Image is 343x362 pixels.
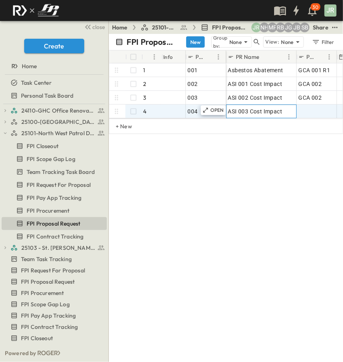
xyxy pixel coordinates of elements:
button: Filter [309,36,337,48]
div: Monica Pruteanu (mpruteanu@fpibuilders.com) [268,23,277,32]
span: 24110-GHC Office Renovations [21,107,95,115]
div: Info [163,46,173,68]
span: FPI Closeout [21,334,53,342]
div: Jayden Ramirez (jramirez@fpibuilders.com) [252,23,261,32]
a: FPI Contract Tracking [2,231,105,242]
span: ASI 001 Cost Impact [228,80,283,88]
button: Create [24,39,84,53]
span: 25100-Vanguard Prep School [21,118,95,126]
a: 25100-Vanguard Prep School [10,116,105,128]
div: Jeremiah Bailey (jbailey@fpibuilders.com) [292,23,301,32]
div: 24110-GHC Office Renovationstest [2,104,107,117]
p: 1 [143,66,146,74]
p: FPI Proposal Request [127,36,177,48]
div: Filter [312,38,335,46]
p: None [229,38,242,46]
button: Sort [261,52,270,61]
span: FPI Request For Proposal [21,266,85,274]
span: FPI Request For Proposal [27,181,91,189]
div: FPI Request For Proposaltest [2,178,107,191]
p: Group by: [213,34,228,50]
div: Personal Task Boardtest [2,89,107,102]
span: FPI Proposal Request [212,23,248,31]
span: 25103 - St. [PERSON_NAME] Phase 2 [21,244,95,252]
a: FPI Procurement [2,287,105,299]
span: Team Task Tracking [21,255,72,263]
span: FPI Pay App Tracking [21,312,76,320]
a: FPI Procurement [2,205,105,216]
p: None [281,38,294,46]
div: Josh Gille (jgille@fpibuilders.com) [284,23,293,32]
div: Regina Barnett (rbarnett@fpibuilders.com) [276,23,285,32]
div: Info [162,50,186,63]
button: Menu [324,52,334,62]
span: 002 [188,80,198,88]
div: FPI Closeouttest [2,332,107,345]
div: FPI Proposal Requesttest [2,275,107,288]
a: 25101-North West Patrol Division [10,128,105,139]
span: GCA 002 [299,94,322,102]
div: 25101-North West Patrol Divisiontest [2,127,107,140]
button: Menu [150,52,159,62]
button: Sort [145,52,154,61]
p: PR Name [236,53,259,61]
div: FPI Procurementtest [2,204,107,217]
a: 25103 - St. [PERSON_NAME] Phase 2 [10,242,105,253]
div: Sterling Barnett (sterling@fpibuilders.com) [300,23,310,32]
button: Menu [284,52,294,62]
a: FPI Pay App Tracking [2,192,105,203]
span: Home [22,62,37,70]
a: FPI Proposal Request [201,23,248,31]
p: 30 [313,4,318,10]
span: FPI Pay App Tracking [27,194,81,202]
span: FPI Proposal Request [21,278,75,286]
div: FPI Proposal Requesttest [2,217,107,230]
div: Share [313,23,328,31]
a: Home [2,61,105,72]
span: Asbestos Abatement [228,66,283,74]
div: FPI Contract Trackingtest [2,230,107,243]
div: JR [324,4,337,17]
span: 25101-North West Patrol Division [152,23,177,31]
span: Personal Task Board [21,92,73,100]
span: FPI Scope Gap Log [21,300,70,308]
button: Sort [316,52,324,61]
span: FPI Procurement [27,207,70,215]
div: FPI Contract Trackingtest [2,320,107,333]
p: PCO # [306,53,314,61]
span: 004 [188,107,198,115]
span: GCA 002 [299,80,322,88]
div: Nila Hutcheson (nhutcheson@fpibuilders.com) [260,23,269,32]
div: FPI Procurementtest [2,287,107,299]
a: Team Task Tracking [2,253,105,265]
button: Sort [205,52,214,61]
a: 25101-North West Patrol Division [141,23,188,31]
a: FPI Scope Gap Log [2,153,105,165]
span: close [93,23,105,31]
div: FPI Request For Proposaltest [2,264,107,277]
span: 003 [188,94,198,102]
a: 24110-GHC Office Renovations [10,105,105,116]
div: # [141,50,162,63]
div: FPI Scope Gap Logtest [2,298,107,311]
div: Team Task Trackingtest [2,253,107,266]
span: FPI Closeout [27,142,58,150]
button: close [81,21,107,32]
span: 001 [188,66,198,74]
p: 3 [143,94,147,102]
p: View: [265,38,279,46]
a: FPI Closeout [2,140,105,152]
a: FPI Scope Gap Log [2,299,105,310]
a: Home [112,23,128,31]
a: Task Center [2,77,105,88]
span: FPI Procurement [21,289,64,297]
div: 25103 - St. [PERSON_NAME] Phase 2test [2,241,107,254]
p: 2 [143,80,147,88]
button: Menu [214,52,223,62]
button: New [186,36,205,48]
nav: breadcrumbs [112,23,253,31]
button: JR [324,4,337,17]
span: ASI 003 Cost Impact [228,107,283,115]
span: FPI Scope Gap Log [27,155,75,163]
span: GCA 001 R1 [299,66,331,74]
